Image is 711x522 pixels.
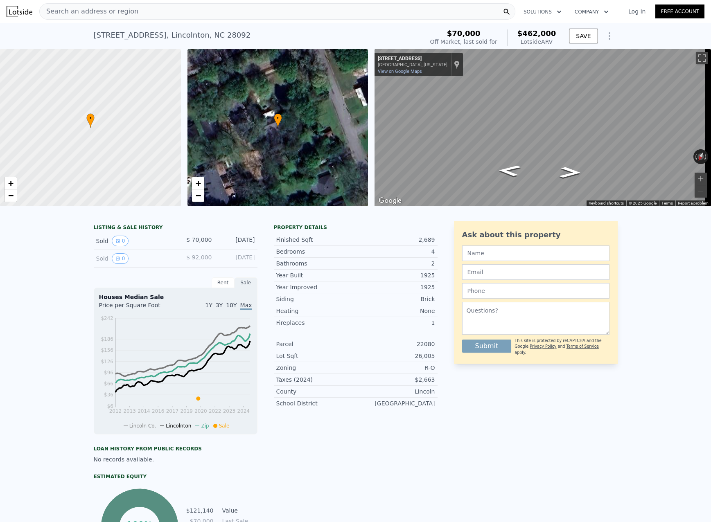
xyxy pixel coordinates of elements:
a: Zoom in [192,177,204,189]
tspan: $96 [104,370,113,376]
button: Rotate clockwise [704,149,709,164]
div: None [356,307,435,315]
div: • [86,113,95,128]
button: View historical data [112,236,129,246]
tspan: 2016 [151,408,164,414]
span: 1Y [205,302,212,308]
div: 2,689 [356,236,435,244]
div: School District [276,399,356,407]
div: Siding [276,295,356,303]
div: • [274,113,282,128]
div: Sold [96,253,169,264]
button: Toggle fullscreen view [696,52,708,64]
button: Rotate counterclockwise [693,149,698,164]
span: • [274,115,282,122]
tspan: $242 [101,315,113,321]
a: Zoom in [5,177,17,189]
span: Sale [219,423,230,429]
button: Show Options [601,28,618,44]
span: • [86,115,95,122]
div: 1925 [356,283,435,291]
button: Solutions [517,4,568,19]
tspan: 2023 [223,408,235,414]
tspan: 2019 [180,408,193,414]
a: View on Google Maps [378,69,422,74]
div: Property details [274,224,438,231]
path: Go Southwest, E Church St [550,164,590,181]
a: Zoom out [5,189,17,202]
tspan: $66 [104,381,113,387]
a: Zoom out [192,189,204,202]
div: Fireplaces [276,319,356,327]
input: Name [462,245,609,261]
tspan: $186 [101,336,113,342]
div: Sold [96,236,169,246]
button: View historical data [112,253,129,264]
img: Google [377,196,404,206]
tspan: 2014 [138,408,150,414]
div: Off Market, last sold for [430,38,497,46]
tspan: $6 [107,403,113,409]
div: Loan history from public records [94,445,257,452]
span: Lincoln Co. [129,423,156,429]
div: Heating [276,307,356,315]
span: + [195,178,201,188]
div: 26,005 [356,352,435,360]
div: Lotside ARV [517,38,556,46]
tspan: $156 [101,347,113,353]
span: + [8,178,14,188]
div: [STREET_ADDRESS] [378,56,447,62]
div: Brick [356,295,435,303]
span: $ 70,000 [186,236,212,243]
div: Sale [235,277,257,288]
input: Email [462,264,609,280]
button: Zoom in [695,173,707,185]
a: Privacy Policy [530,344,556,349]
div: Taxes (2024) [276,376,356,384]
tspan: 2022 [208,408,221,414]
div: This site is protected by reCAPTCHA and the Google and apply. [515,338,609,355]
div: Finished Sqft [276,236,356,244]
path: Go East, E Church St [488,162,530,179]
tspan: $126 [101,359,113,364]
tspan: 2013 [123,408,136,414]
div: [GEOGRAPHIC_DATA], [US_STATE] [378,62,447,67]
span: − [195,190,201,200]
div: 2 [356,259,435,268]
div: 4 [356,248,435,256]
a: Open this area in Google Maps (opens a new window) [377,196,404,206]
a: Terms of Service [567,344,599,349]
button: Keyboard shortcuts [589,200,624,206]
div: Lincoln [356,387,435,396]
td: $121,140 [186,506,214,515]
div: County [276,387,356,396]
span: Zip [201,423,209,429]
div: Zoning [276,364,356,372]
a: Free Account [655,4,704,18]
div: Rent [212,277,235,288]
a: Terms [661,201,673,205]
div: Street View [375,49,711,206]
div: Map [375,49,711,206]
span: $462,000 [517,29,556,38]
div: $2,663 [356,376,435,384]
input: Phone [462,283,609,299]
span: Max [240,302,252,310]
button: Submit [462,340,512,353]
span: 3Y [216,302,223,308]
span: Lincolnton [166,423,191,429]
tspan: $36 [104,392,113,398]
div: No records available. [94,455,257,464]
div: 22080 [356,340,435,348]
img: Lotside [7,6,32,17]
button: Reset the view [695,149,707,165]
tspan: 2024 [237,408,250,414]
div: LISTING & SALE HISTORY [94,224,257,232]
button: SAVE [569,29,598,43]
button: Company [568,4,615,19]
div: Lot Sqft [276,352,356,360]
span: − [8,190,14,200]
div: [STREET_ADDRESS] , Lincolnton , NC 28092 [94,29,251,41]
div: Bedrooms [276,248,356,256]
div: [DATE] [219,253,255,264]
